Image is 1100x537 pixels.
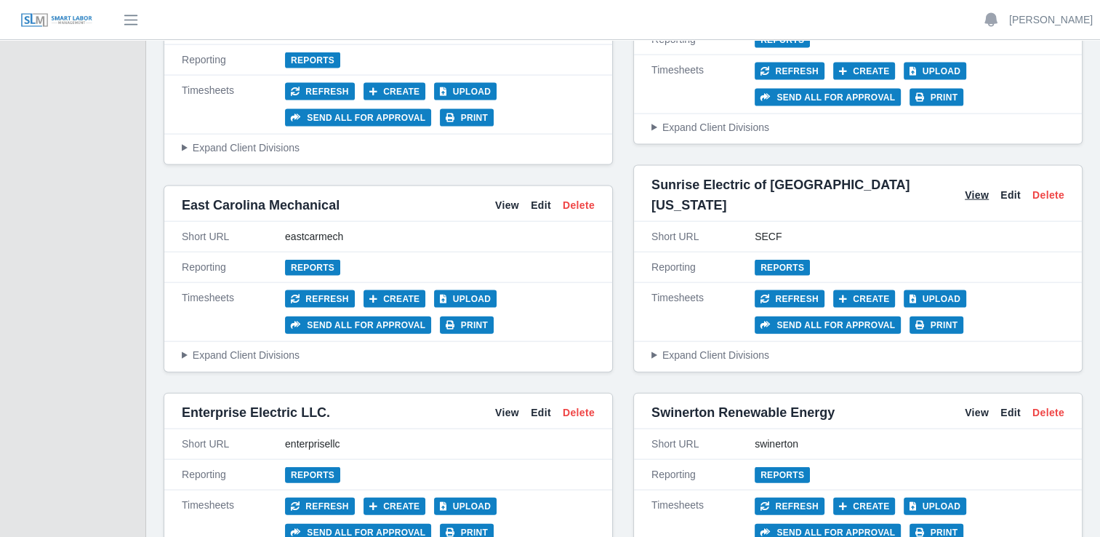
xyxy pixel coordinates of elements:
button: Create [364,498,426,515]
a: Reports [755,32,810,48]
a: Delete [563,198,595,213]
div: Timesheets [182,83,285,127]
a: Reports [285,52,340,68]
button: Refresh [285,498,355,515]
a: View [495,198,519,213]
button: Send all for approval [285,317,431,334]
span: Swinerton Renewable Energy [651,402,835,423]
button: Print [440,109,494,127]
a: Edit [531,198,551,213]
div: enterprisellc [285,437,595,452]
button: Upload [434,290,497,308]
summary: Expand Client Divisions [651,120,1064,135]
button: Print [440,317,494,334]
div: Short URL [182,437,285,452]
summary: Expand Client Divisions [651,348,1064,363]
div: Reporting [651,467,755,482]
div: Timesheets [651,63,755,106]
button: Create [833,63,896,80]
button: Print [910,317,963,334]
a: Delete [1032,188,1064,203]
a: Reports [285,260,340,276]
span: East Carolina Mechanical [182,195,340,215]
summary: Expand Client Divisions [182,140,595,156]
div: Short URL [182,229,285,244]
a: Delete [1032,405,1064,421]
button: Upload [904,290,966,308]
div: Reporting [182,467,285,482]
button: Upload [904,63,966,80]
a: Delete [563,405,595,421]
button: Create [364,290,426,308]
button: Upload [904,498,966,515]
summary: Expand Client Divisions [182,348,595,363]
a: Reports [285,467,340,483]
div: eastcarmech [285,229,595,244]
span: Enterprise Electric LLC. [182,402,330,423]
a: Edit [531,405,551,421]
div: Short URL [651,437,755,452]
div: Short URL [651,229,755,244]
a: Edit [1000,405,1021,421]
button: Create [833,498,896,515]
button: Refresh [285,290,355,308]
img: SLM Logo [20,12,93,28]
div: Reporting [651,260,755,275]
button: Upload [434,498,497,515]
a: [PERSON_NAME] [1009,12,1093,28]
a: View [965,188,989,203]
a: View [965,405,989,421]
button: Refresh [755,63,824,80]
button: Upload [434,83,497,100]
a: Reports [755,260,810,276]
div: Reporting [182,260,285,275]
div: Timesheets [651,290,755,334]
button: Create [364,83,426,100]
span: Sunrise Electric of [GEOGRAPHIC_DATA][US_STATE] [651,175,965,215]
div: Timesheets [182,290,285,334]
button: Refresh [285,83,355,100]
button: Send all for approval [755,317,901,334]
button: Send all for approval [285,109,431,127]
div: Reporting [182,52,285,68]
button: Send all for approval [755,89,901,106]
a: View [495,405,519,421]
a: Edit [1000,188,1021,203]
a: Reports [755,467,810,483]
div: swinerton [755,437,1064,452]
button: Print [910,89,963,106]
button: Create [833,290,896,308]
div: SECF [755,229,1064,244]
button: Refresh [755,498,824,515]
button: Refresh [755,290,824,308]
